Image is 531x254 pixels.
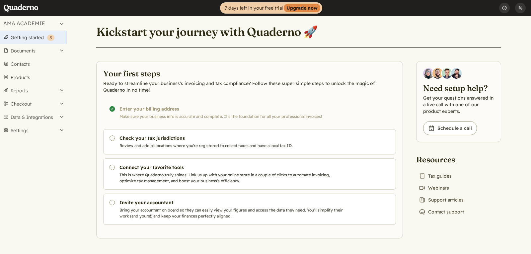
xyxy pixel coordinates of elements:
h2: Your first steps [103,68,396,79]
p: This is where Quaderno truly shines! Link us up with your online store in a couple of clicks to a... [119,172,346,184]
h3: Invite your accountant [119,199,346,206]
a: Schedule a call [423,121,477,135]
a: Invite your accountant Bring your accountant on board so they can easily view your figures and ac... [103,194,396,225]
h2: Resources [416,154,467,165]
img: Jairo Fumero, Account Executive at Quaderno [432,68,443,79]
h1: Kickstart your journey with Quaderno 🚀 [96,25,318,39]
img: Ivo Oltmans, Business Developer at Quaderno [442,68,452,79]
a: Webinars [416,183,452,193]
strong: Upgrade now [284,4,320,12]
p: Ready to streamline your business's invoicing and tax compliance? Follow these super simple steps... [103,80,396,93]
img: Javier Rubio, DevRel at Quaderno [451,68,462,79]
span: 3 [50,35,52,40]
a: Tax guides [416,171,454,181]
h3: Connect your favorite tools [119,164,346,171]
p: Get your questions answered in a live call with one of our product experts. [423,95,494,115]
p: Bring your accountant on board so they can easily view your figures and access the data they need... [119,207,346,219]
h3: Check your tax jurisdictions [119,135,346,141]
h2: Need setup help? [423,83,494,93]
a: 7 days left in your free trialUpgrade now [220,2,322,14]
a: Contact support [416,207,467,216]
img: Diana Carrasco, Account Executive at Quaderno [423,68,434,79]
a: Support articles [416,195,466,205]
a: Connect your favorite tools This is where Quaderno truly shines! Link us up with your online stor... [103,158,396,190]
p: Review and add all locations where you're registered to collect taxes and have a local tax ID. [119,143,346,149]
a: Check your tax jurisdictions Review and add all locations where you're registered to collect taxe... [103,129,396,154]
